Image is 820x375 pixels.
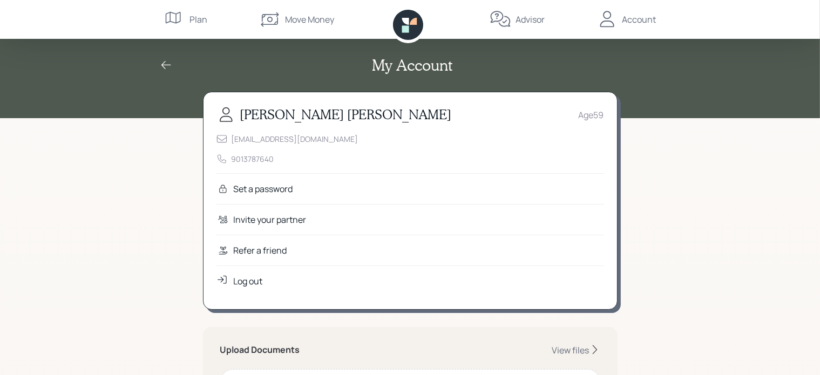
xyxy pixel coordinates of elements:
[552,344,589,356] div: View files
[190,13,208,26] div: Plan
[372,56,452,74] h2: My Account
[579,108,604,121] div: Age 59
[220,345,300,355] h5: Upload Documents
[234,182,293,195] div: Set a password
[240,107,452,122] h3: [PERSON_NAME] [PERSON_NAME]
[285,13,334,26] div: Move Money
[622,13,656,26] div: Account
[232,153,274,165] div: 9013787640
[234,244,287,257] div: Refer a friend
[232,133,358,145] div: [EMAIL_ADDRESS][DOMAIN_NAME]
[234,213,307,226] div: Invite your partner
[516,13,545,26] div: Advisor
[234,275,263,288] div: Log out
